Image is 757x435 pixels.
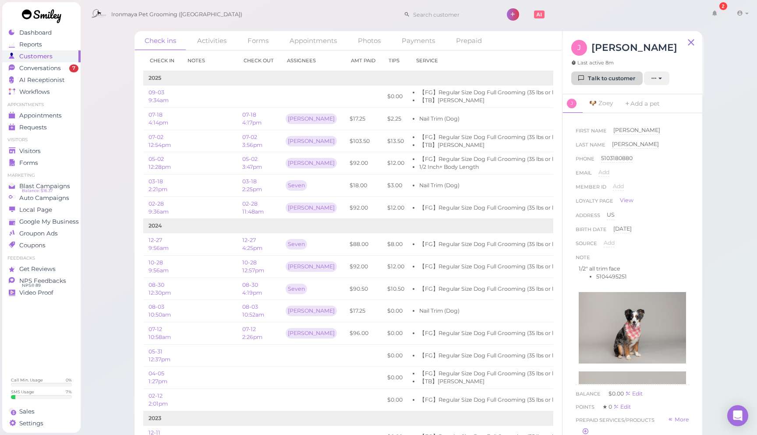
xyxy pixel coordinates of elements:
a: 05-02 3:47pm [242,156,262,170]
li: 【FG】Regular Size Dog Full Grooming (35 lbs or less) [419,89,566,96]
td: $92.00 [344,152,382,175]
td: $10.50 [382,278,410,300]
a: 07-12 10:58am [149,326,171,340]
span: Source [576,239,597,253]
td: $103.50 [344,130,382,152]
a: 07-18 4:14pm [149,111,168,126]
span: Last Name [576,140,605,154]
a: More [668,416,689,424]
a: View [620,196,633,204]
span: Customers [19,53,53,60]
a: 10-28 9:56am [149,259,169,274]
div: [PERSON_NAME] [286,114,337,124]
li: 【FG】Regular Size Dog Full Grooming (35 lbs or less) [419,133,566,141]
a: Get Reviews [2,263,81,275]
span: Groupon Ads [19,230,58,237]
a: 10-28 12:57pm [242,259,264,274]
li: Feedbacks [2,255,81,261]
li: Nail Trim (Dog) [419,307,566,315]
span: Google My Business [19,218,79,225]
a: Local Page [2,204,81,216]
a: Requests [2,121,81,133]
a: 🐶 Zoey [584,94,618,113]
a: Forms [2,157,81,169]
th: Tips [382,50,410,71]
a: 05-31 12:37pm [149,348,170,363]
a: AI Receptionist [2,74,81,86]
span: Requests [19,124,47,131]
a: 05-02 12:28pm [149,156,171,170]
th: Notes [181,50,237,71]
td: $2.25 [382,108,410,130]
a: Edit [625,390,643,397]
span: Appointments [19,112,62,119]
td: $0.00 [382,322,410,345]
a: Edit [613,403,631,410]
td: $92.00 [344,255,382,278]
b: 2024 [149,222,162,229]
td: $17.25 [344,108,382,130]
div: [PERSON_NAME] [612,140,659,149]
span: Member ID [576,182,606,196]
td: $12.00 [382,152,410,175]
li: 【FG】Regular Size Dog Full Grooming (35 lbs or less) [419,352,566,360]
a: Check ins [134,31,186,50]
a: Video Proof [2,287,81,299]
a: NPS Feedbacks NPS® 89 [2,275,81,287]
h3: [PERSON_NAME] [591,40,677,55]
td: $3.00 [382,175,410,197]
li: 【TB】[PERSON_NAME] [419,378,566,385]
a: Workflows [2,86,81,98]
div: US [607,211,615,220]
a: Add a pet [619,94,665,113]
span: Reports [19,41,42,48]
span: Auto Campaigns [19,194,69,202]
span: Local Page [19,206,52,214]
span: Add [604,239,615,246]
span: Coupons [19,242,46,249]
th: Amt Paid [344,50,382,71]
span: Conversations [19,64,61,72]
a: Visitors [2,145,81,157]
li: 【FG】Regular Size Dog Full Grooming (35 lbs or less) [419,155,566,163]
span: Workflows [19,88,50,96]
a: Coupons [2,239,81,251]
span: Visitors [19,147,41,155]
span: Balance: $16.37 [22,187,53,194]
div: [PERSON_NAME] [286,261,337,272]
div: Note [576,253,590,262]
li: Nail Trim (Dog) [419,182,566,189]
span: Add [613,183,624,189]
li: 【FG】Regular Size Dog Full Grooming (35 lbs or less) [419,240,566,248]
a: 12-27 9:56am [149,237,169,251]
div: Seven [286,284,307,294]
a: J [562,94,583,113]
span: Video Proof [19,289,53,296]
th: Check in [143,50,181,71]
div: 0 % [66,377,72,383]
div: [PERSON_NAME] [286,328,337,339]
a: Payments [392,31,445,50]
div: SMS Usage [11,389,34,395]
span: J [571,40,587,56]
td: $0.00 [382,389,410,411]
input: Search customer [410,7,495,21]
div: Open Intercom Messenger [727,405,748,426]
a: 08-03 10:50am [149,303,171,318]
th: Check out [237,50,280,71]
li: Visitors [2,137,81,143]
span: [PERSON_NAME] [613,127,660,133]
span: Birth date [576,225,607,239]
td: $17.25 [344,300,382,322]
a: Sales [2,406,81,417]
a: 02-28 9:36am [149,200,169,215]
td: $96.00 [344,322,382,345]
span: Balance [576,391,602,397]
a: Dashboard [2,27,81,39]
a: 04-05 1:27pm [149,370,167,385]
div: Seven [286,239,307,250]
span: Blast Campaigns [19,182,70,190]
a: Appointments [279,31,347,50]
a: Prepaid [446,31,492,50]
li: 1/2 Inch+ Body Length [419,163,566,171]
